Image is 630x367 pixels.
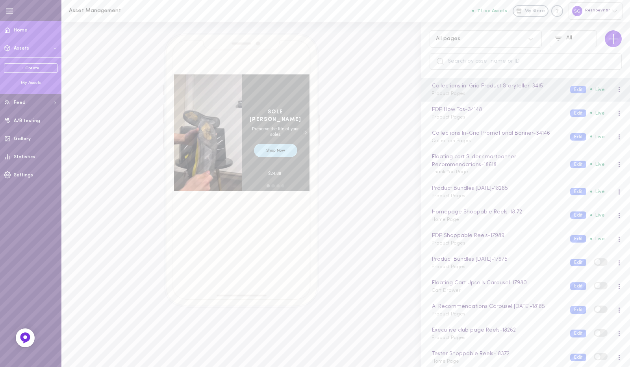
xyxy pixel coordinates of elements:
[590,134,605,139] span: Live
[432,139,471,143] span: Collection Pages
[280,183,285,188] div: move to slide 4
[266,183,271,188] div: move to slide 1
[570,235,586,243] button: Edit
[472,8,507,13] button: 7 Live Assets
[430,184,563,193] div: Product Bundles [DATE] - 18265
[524,8,545,15] span: My Store
[14,119,40,123] span: A/B testing
[570,188,586,195] button: Edit
[430,279,563,287] div: Floating Cart Upsells Carousel - 17980
[590,236,605,241] span: Live
[430,82,563,91] div: Collections in-Grid Product Storyteller - 34151
[430,129,563,138] div: Collections In-Grid Promotional Banner - 34146
[436,36,460,42] div: All pages
[570,306,586,313] button: Edit
[248,108,303,123] span: SOLE [PERSON_NAME]
[590,111,605,116] span: Live
[590,162,605,167] span: Live
[4,80,57,86] div: My Assets
[570,161,586,168] button: Edit
[271,171,281,176] span: 24.88
[432,170,468,174] span: Thank You Page
[570,109,586,117] button: Edit
[570,259,586,266] button: Edit
[551,5,563,17] div: Knowledge center
[271,183,275,188] div: move to slide 2
[432,115,465,120] span: Product Pages
[432,265,465,269] span: Product Pages
[430,350,563,358] div: Tester Shoppable Reels - 18372
[432,217,459,222] span: Home Page
[570,330,586,337] button: Edit
[430,208,563,217] div: Homepage Shoppable Reels - 18172
[432,194,465,198] span: Product Pages
[276,183,280,188] div: move to slide 3
[590,87,605,92] span: Live
[432,335,465,340] span: Product Pages
[590,189,605,194] span: Live
[14,155,35,159] span: Statistics
[430,53,622,70] input: Search by asset name or ID
[19,332,31,344] img: Feedback Button
[268,171,271,176] span: $
[432,288,461,293] span: Cart Drawer
[430,302,563,311] div: AI Recommendations Carousel [DATE] - 18185
[590,213,605,218] span: Live
[301,74,309,191] div: Right arrow
[432,359,459,364] span: Home Page
[513,5,548,17] a: My Store
[14,173,33,178] span: Settings
[570,282,586,290] button: Edit
[432,91,465,96] span: Product Pages
[430,232,563,240] div: PDP Shoppable Reels - 17989
[430,153,563,169] div: Floating cart Slider smartbanner Recommendations - 18618
[432,241,465,246] span: Product Pages
[248,123,303,137] span: Preserve the life of your soles
[254,144,297,157] div: Shop Now
[14,28,28,33] span: Home
[430,106,563,114] div: PDP How Tos - 34148
[570,133,586,141] button: Edit
[569,2,623,19] div: Reshoevn8r
[432,312,465,317] span: Product Pages
[69,8,199,14] h1: Asset Management
[570,354,586,361] button: Edit
[430,255,563,264] div: Product Bundles [DATE] - 17975
[14,137,31,141] span: Gallery
[472,8,513,14] a: 7 Live Assets
[430,326,563,335] div: Executive club page Reels - 18262
[14,100,26,105] span: Feed
[4,63,57,73] a: + Create
[550,30,597,47] button: All
[14,46,29,51] span: Assets
[570,211,586,219] button: Edit
[570,86,586,93] button: Edit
